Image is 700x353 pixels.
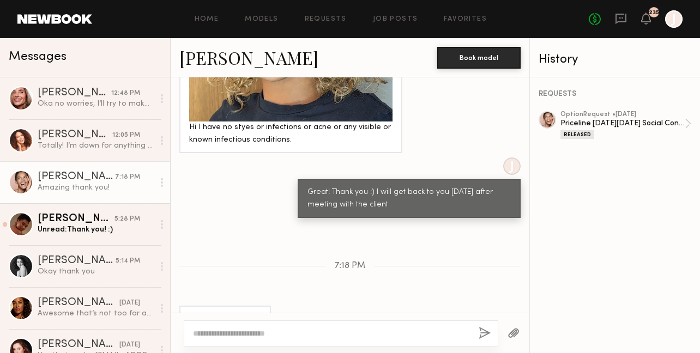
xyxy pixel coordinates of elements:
div: 5:28 PM [114,214,140,224]
div: [PERSON_NAME] [38,172,115,182]
div: Priceline [DATE][DATE] Social Content [560,118,685,129]
a: Requests [305,16,347,23]
div: Hi I have no styes or infections or acne or any visible or known infectious conditions. [189,121,393,147]
div: 12:48 PM [111,88,140,99]
div: [PERSON_NAME] [38,297,119,308]
div: Okay thank you [38,266,154,277]
div: Oka no worries, I’ll try to make it work. Thank you for adjusting! [38,99,154,109]
div: Great! Thank you :) I will get back to you [DATE] after meeting with the client [307,186,511,211]
div: [DATE] [119,298,140,308]
a: J [665,10,683,28]
a: Home [195,16,219,23]
div: option Request • [DATE] [560,111,685,118]
div: Awesome that’s not too far at all I’m very looking forward to work with you. Thank you so much an... [38,308,154,319]
div: [DATE] [119,340,140,350]
span: 7:18 PM [335,261,365,271]
div: [PERSON_NAME] [38,339,119,350]
div: [PERSON_NAME] [38,255,116,266]
button: Book model [437,47,521,69]
div: History [539,53,691,66]
div: 7:18 PM [115,172,140,182]
a: Book model [437,52,521,62]
div: Amazing thank you! [38,182,154,193]
div: [PERSON_NAME] [38,88,111,99]
div: Released [560,130,594,139]
div: 235 [649,10,659,16]
a: [PERSON_NAME] [179,46,318,69]
div: REQUESTS [539,90,691,98]
span: Messages [9,51,67,63]
div: 5:14 PM [116,256,140,266]
div: [PERSON_NAME] [38,214,114,224]
div: Unread: Thank you! :) [38,224,154,235]
div: 12:05 PM [112,130,140,141]
div: Amazing thank you! [189,313,261,325]
a: Job Posts [373,16,418,23]
a: optionRequest •[DATE]Priceline [DATE][DATE] Social ContentReleased [560,111,691,139]
div: [PERSON_NAME] [38,130,112,141]
div: Totally! I’m down for anything but just want to know if I should come with my hair styled and dry... [38,141,154,151]
a: Favorites [444,16,487,23]
a: Models [245,16,278,23]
